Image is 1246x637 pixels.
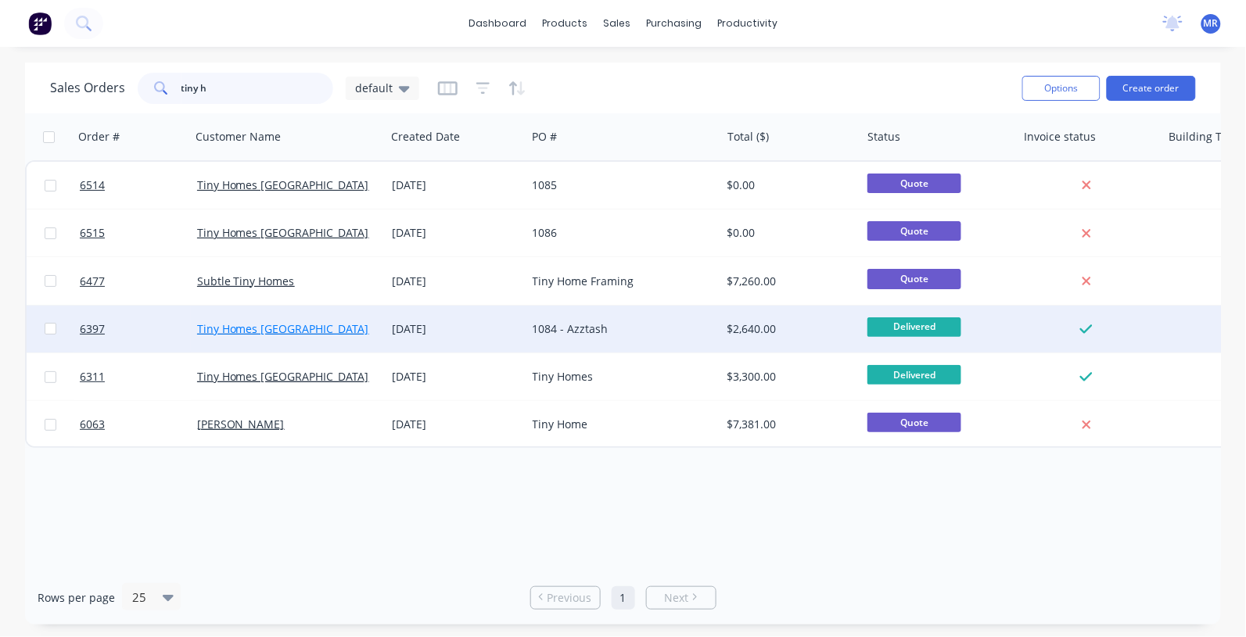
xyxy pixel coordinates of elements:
[197,321,369,336] a: Tiny Homes [GEOGRAPHIC_DATA]
[867,174,961,193] span: Quote
[867,365,961,385] span: Delivered
[867,317,961,337] span: Delivered
[727,321,849,337] div: $2,640.00
[595,12,638,35] div: sales
[461,12,534,35] a: dashboard
[1025,129,1097,145] div: Invoice status
[392,274,520,289] div: [DATE]
[727,129,769,145] div: Total ($)
[391,129,460,145] div: Created Date
[196,129,281,145] div: Customer Name
[547,590,591,606] span: Previous
[80,209,197,256] a: 6515
[197,225,369,240] a: Tiny Homes [GEOGRAPHIC_DATA]
[28,12,52,35] img: Factory
[727,225,849,241] div: $0.00
[647,590,716,606] a: Next page
[392,417,520,432] div: [DATE]
[1169,129,1242,145] div: Building Time
[80,417,105,432] span: 6063
[80,306,197,352] a: 6397
[80,274,105,289] span: 6477
[638,12,709,35] div: purchasing
[727,417,849,432] div: $7,381.00
[80,225,105,241] span: 6515
[534,12,595,35] div: products
[80,401,197,448] a: 6063
[181,73,334,104] input: Search...
[532,129,557,145] div: PO #
[867,269,961,288] span: Quote
[78,129,120,145] div: Order #
[355,80,393,96] span: default
[50,81,125,95] h1: Sales Orders
[727,274,849,289] div: $7,260.00
[80,353,197,400] a: 6311
[533,274,706,289] div: Tiny Home Framing
[867,413,961,432] span: Quote
[197,177,369,192] a: Tiny Homes [GEOGRAPHIC_DATA]
[80,177,105,193] span: 6514
[524,586,723,610] ul: Pagination
[197,417,285,431] a: [PERSON_NAME]
[80,321,105,337] span: 6397
[38,590,115,606] span: Rows per page
[727,369,849,385] div: $3,300.00
[197,369,369,384] a: Tiny Homes [GEOGRAPHIC_DATA]
[533,321,706,337] div: 1084 - Azztash
[533,225,706,241] div: 1086
[533,417,706,432] div: Tiny Home
[531,590,600,606] a: Previous page
[392,321,520,337] div: [DATE]
[1022,76,1101,101] button: Options
[80,258,197,305] a: 6477
[727,177,849,193] div: $0.00
[80,162,197,209] a: 6514
[709,12,785,35] div: productivity
[392,225,520,241] div: [DATE]
[665,590,689,606] span: Next
[1107,76,1196,101] button: Create order
[533,177,706,193] div: 1085
[392,369,520,385] div: [DATE]
[612,586,635,610] a: Page 1 is your current page
[1204,16,1219,30] span: MR
[392,177,520,193] div: [DATE]
[867,221,961,241] span: Quote
[197,274,295,288] a: Subtle Tiny Homes
[80,369,105,385] span: 6311
[533,369,706,385] div: Tiny Homes
[868,129,901,145] div: Status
